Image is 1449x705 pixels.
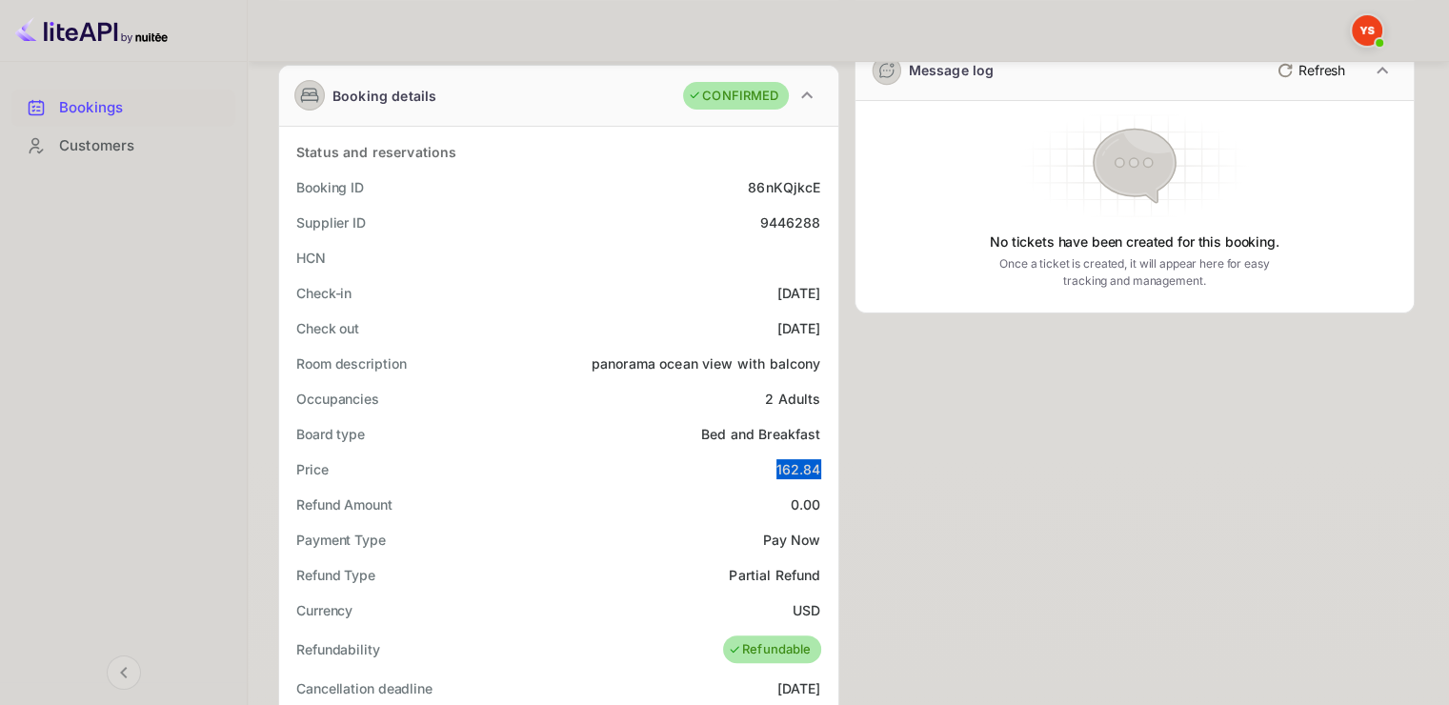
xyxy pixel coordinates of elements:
[777,678,821,698] div: [DATE]
[11,128,235,163] a: Customers
[296,494,392,514] div: Refund Amount
[296,248,326,268] div: HCN
[776,459,821,479] div: 162.84
[765,389,820,409] div: 2 Adults
[296,353,406,373] div: Room description
[296,459,329,479] div: Price
[793,600,820,620] div: USD
[59,97,226,119] div: Bookings
[777,318,821,338] div: [DATE]
[985,255,1284,290] p: Once a ticket is created, it will appear here for easy tracking and management.
[1298,60,1345,80] p: Refresh
[729,565,820,585] div: Partial Refund
[11,90,235,125] a: Bookings
[592,353,821,373] div: panorama ocean view with balcony
[296,565,375,585] div: Refund Type
[762,530,820,550] div: Pay Now
[909,60,995,80] div: Message log
[107,655,141,690] button: Collapse navigation
[296,142,456,162] div: Status and reservations
[296,389,379,409] div: Occupancies
[296,530,386,550] div: Payment Type
[296,212,366,232] div: Supplier ID
[332,86,436,106] div: Booking details
[701,424,821,444] div: Bed and Breakfast
[1266,55,1353,86] button: Refresh
[11,90,235,127] div: Bookings
[990,232,1279,252] p: No tickets have been created for this booking.
[296,318,359,338] div: Check out
[296,600,352,620] div: Currency
[777,283,821,303] div: [DATE]
[296,678,433,698] div: Cancellation deadline
[296,177,364,197] div: Booking ID
[296,639,380,659] div: Refundability
[791,494,821,514] div: 0.00
[728,640,812,659] div: Refundable
[759,212,820,232] div: 9446288
[15,15,168,46] img: LiteAPI logo
[688,87,778,106] div: CONFIRMED
[748,177,820,197] div: 86nKQjkcE
[1352,15,1382,46] img: Yandex Support
[11,128,235,165] div: Customers
[296,283,352,303] div: Check-in
[59,135,226,157] div: Customers
[296,424,365,444] div: Board type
